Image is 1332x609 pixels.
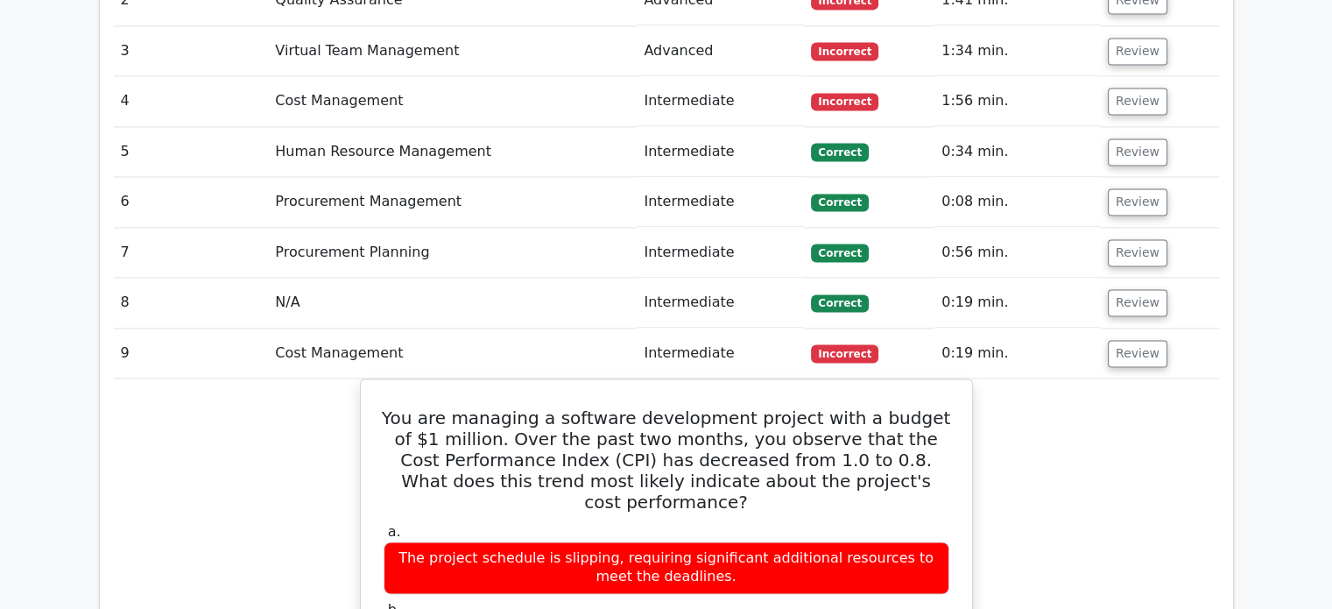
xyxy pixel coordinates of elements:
button: Review [1108,289,1167,316]
td: Intermediate [637,76,804,126]
span: Incorrect [811,42,878,60]
td: 0:56 min. [934,228,1101,278]
td: 0:08 min. [934,177,1101,227]
td: 9 [114,329,269,379]
td: 0:34 min. [934,127,1101,177]
td: Procurement Management [268,177,637,227]
td: 5 [114,127,269,177]
button: Review [1108,340,1167,367]
td: Cost Management [268,329,637,379]
span: Correct [811,143,868,160]
td: 0:19 min. [934,278,1101,328]
td: 1:34 min. [934,26,1101,76]
td: 4 [114,76,269,126]
td: 0:19 min. [934,329,1101,379]
td: Intermediate [637,228,804,278]
td: Human Resource Management [268,127,637,177]
button: Review [1108,239,1167,266]
td: Intermediate [637,177,804,227]
button: Review [1108,38,1167,65]
td: Procurement Planning [268,228,637,278]
span: Correct [811,194,868,211]
td: 3 [114,26,269,76]
td: N/A [268,278,637,328]
button: Review [1108,88,1167,115]
td: 7 [114,228,269,278]
td: Intermediate [637,278,804,328]
div: The project schedule is slipping, requiring significant additional resources to meet the deadlines. [384,542,949,594]
td: Advanced [637,26,804,76]
span: Correct [811,294,868,312]
button: Review [1108,188,1167,216]
span: Incorrect [811,344,878,362]
td: Cost Management [268,76,637,126]
h5: You are managing a software development project with a budget of $1 million. Over the past two mo... [382,407,951,513]
button: Review [1108,138,1167,166]
td: Intermediate [637,329,804,379]
span: Correct [811,244,868,261]
span: a. [388,523,401,540]
td: 6 [114,177,269,227]
span: Incorrect [811,93,878,110]
td: 1:56 min. [934,76,1101,126]
td: Intermediate [637,127,804,177]
td: Virtual Team Management [268,26,637,76]
td: 8 [114,278,269,328]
